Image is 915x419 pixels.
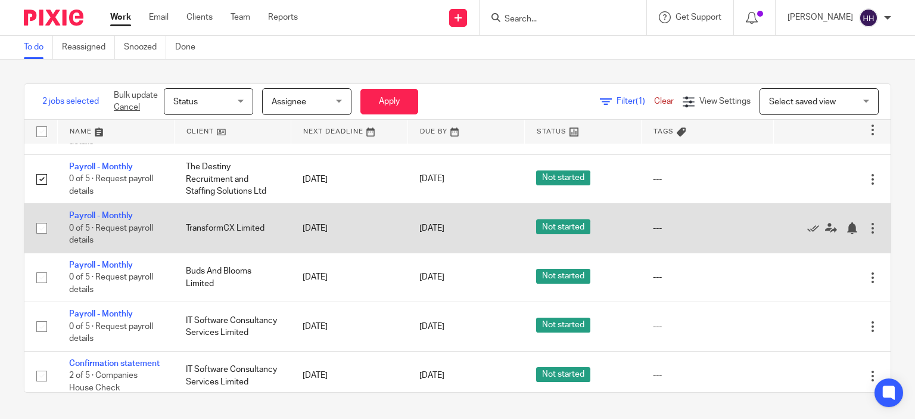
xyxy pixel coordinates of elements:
[124,36,166,59] a: Snoozed
[69,163,133,171] a: Payroll - Monthly
[174,204,291,253] td: TransformCX Limited
[419,322,444,331] span: [DATE]
[24,36,53,59] a: To do
[419,274,444,282] span: [DATE]
[268,11,298,23] a: Reports
[69,359,160,368] a: Confirmation statement
[419,372,444,380] span: [DATE]
[69,224,153,245] span: 0 of 5 · Request payroll details
[69,212,133,220] a: Payroll - Monthly
[291,253,407,302] td: [DATE]
[42,95,99,107] span: 2 jobs selected
[636,97,645,105] span: (1)
[653,173,762,185] div: ---
[676,13,721,21] span: Get Support
[174,253,291,302] td: Buds And Blooms Limited
[174,154,291,203] td: The Destiny Recruitment and Staffing Solutions Ltd
[114,103,140,111] a: Cancel
[110,11,131,23] a: Work
[231,11,250,23] a: Team
[174,351,291,400] td: IT Software Consultancy Services Limited
[536,367,590,382] span: Not started
[653,370,762,381] div: ---
[653,321,762,333] div: ---
[186,11,213,23] a: Clients
[536,219,590,234] span: Not started
[62,36,115,59] a: Reassigned
[653,271,762,283] div: ---
[699,97,751,105] span: View Settings
[272,98,306,106] span: Assignee
[654,97,674,105] a: Clear
[149,11,169,23] a: Email
[503,14,611,25] input: Search
[536,269,590,284] span: Not started
[536,318,590,333] span: Not started
[175,36,204,59] a: Done
[69,371,138,392] span: 2 of 5 · Companies House Check
[291,154,407,203] td: [DATE]
[173,98,198,106] span: Status
[769,98,836,106] span: Select saved view
[69,322,153,343] span: 0 of 5 · Request payroll details
[69,261,133,269] a: Payroll - Monthly
[859,8,878,27] img: svg%3E
[617,97,654,105] span: Filter
[788,11,853,23] p: [PERSON_NAME]
[69,175,153,196] span: 0 of 5 · Request payroll details
[69,126,153,147] span: 0 of 5 · Request payroll details
[291,351,407,400] td: [DATE]
[69,310,133,318] a: Payroll - Monthly
[291,302,407,351] td: [DATE]
[419,175,444,184] span: [DATE]
[653,128,674,135] span: Tags
[807,222,825,234] a: Mark as done
[536,170,590,185] span: Not started
[291,204,407,253] td: [DATE]
[24,10,83,26] img: Pixie
[174,302,291,351] td: IT Software Consultancy Services Limited
[360,89,418,114] button: Apply
[419,224,444,232] span: [DATE]
[69,273,153,294] span: 0 of 5 · Request payroll details
[653,222,762,234] div: ---
[114,89,158,114] p: Bulk update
